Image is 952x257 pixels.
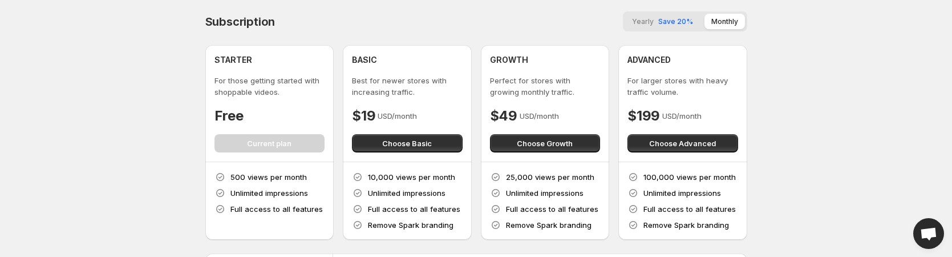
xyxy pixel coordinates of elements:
p: Remove Spark branding [506,219,592,231]
h4: $49 [490,107,517,125]
h4: $19 [352,107,375,125]
h4: Free [214,107,244,125]
h4: Subscription [205,15,276,29]
h4: BASIC [352,54,377,66]
span: Yearly [632,17,654,26]
p: USD/month [662,110,702,122]
p: Best for newer stores with increasing traffic. [352,75,463,98]
p: Unlimited impressions [230,187,308,199]
p: For those getting started with shoppable videos. [214,75,325,98]
p: Perfect for stores with growing monthly traffic. [490,75,601,98]
h4: $199 [627,107,660,125]
button: Monthly [704,14,745,29]
p: Unlimited impressions [506,187,584,199]
span: Choose Basic [382,138,432,149]
p: Full access to all features [230,203,323,215]
p: Full access to all features [643,203,736,215]
p: Unlimited impressions [368,187,445,199]
p: Full access to all features [368,203,460,215]
p: Unlimited impressions [643,187,721,199]
span: Choose Advanced [649,138,716,149]
p: Full access to all features [506,203,598,215]
h4: ADVANCED [627,54,671,66]
button: Choose Growth [490,134,601,152]
p: Remove Spark branding [643,219,729,231]
p: 500 views per month [230,171,307,183]
p: USD/month [378,110,417,122]
h4: GROWTH [490,54,528,66]
button: Choose Basic [352,134,463,152]
div: Open chat [913,218,944,249]
p: For larger stores with heavy traffic volume. [627,75,738,98]
button: YearlySave 20% [625,14,700,29]
p: 25,000 views per month [506,171,594,183]
p: Remove Spark branding [368,219,453,231]
h4: STARTER [214,54,252,66]
p: 10,000 views per month [368,171,455,183]
span: Save 20% [658,17,693,26]
p: 100,000 views per month [643,171,736,183]
button: Choose Advanced [627,134,738,152]
p: USD/month [520,110,559,122]
span: Choose Growth [517,138,573,149]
